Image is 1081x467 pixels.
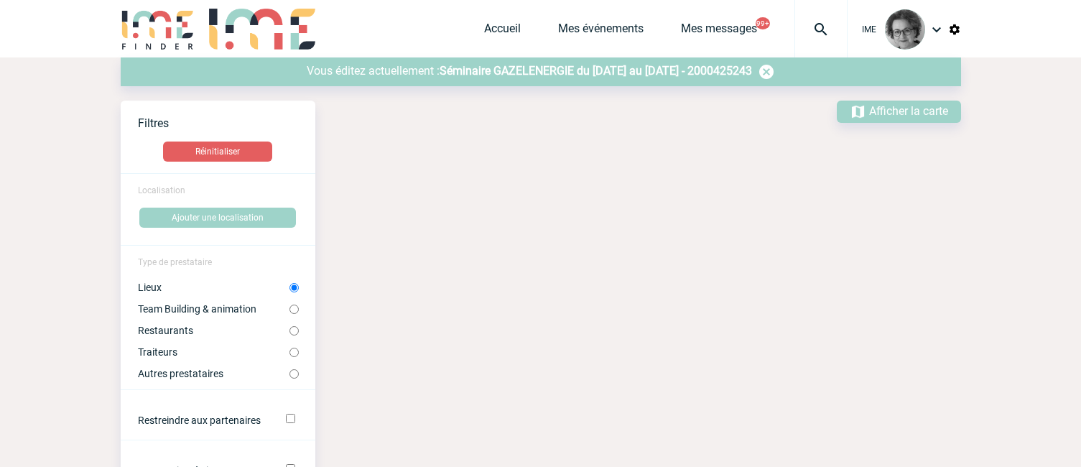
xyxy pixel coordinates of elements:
label: Team Building & animation [138,303,289,315]
img: IME-Finder [121,9,195,50]
label: Autres prestataires [138,368,289,379]
span: Afficher la carte [869,104,948,118]
span: Vous éditez actuellement : [307,64,440,78]
a: Mes messages [681,22,757,42]
label: Restreindre aux partenaires [138,415,266,426]
img: 101028-0.jpg [885,9,925,50]
label: Lieux [138,282,289,293]
span: Type de prestataire [138,257,212,267]
button: Réinitialiser [163,142,272,162]
a: Séminaire GAZELENERGIE du [DATE] au [DATE] - 2000425243 [440,64,752,78]
a: Réinitialiser [121,142,315,162]
span: IME [862,24,876,34]
button: 99+ [756,17,770,29]
label: Restaurants [138,325,289,336]
button: Ajouter une localisation [139,208,296,228]
p: Filtres [138,116,315,130]
label: Traiteurs [138,346,289,358]
a: Mes événements [558,22,644,42]
img: baseline_cancel_white_24dp-blanc.png [758,63,775,80]
span: Localisation [138,185,185,195]
a: Accueil [484,22,521,42]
